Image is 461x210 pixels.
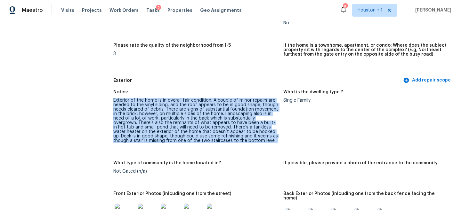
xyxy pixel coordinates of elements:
h5: Front Exterior Photos (inlcuding one from the street) [113,191,231,196]
h5: Notes: [113,90,128,94]
div: Single Family [283,98,448,103]
h5: Back Exterior Photos (inlcuding one from the back fence facing the home) [283,191,448,200]
span: Houston + 1 [358,7,383,13]
div: 3 [113,51,278,56]
div: No [283,21,448,25]
span: Visits [61,7,74,13]
h5: If possible, please provide a photo of the entrance to the community [283,161,438,165]
span: Maestro [22,7,43,13]
h5: Exterior [113,77,402,84]
button: Add repair scope [402,74,453,86]
span: [PERSON_NAME] [413,7,451,13]
span: Geo Assignments [200,7,242,13]
span: Projects [82,7,102,13]
span: Tasks [146,8,160,12]
span: Properties [167,7,192,13]
span: Add repair scope [404,76,451,84]
div: Not Gated (n/a) [113,169,278,174]
span: Work Orders [109,7,139,13]
h5: If the home is a townhome, apartment, or condo: Where does the subject property sit with regards ... [283,43,448,57]
div: 5 [343,4,347,10]
h5: What is the dwelling type ? [283,90,343,94]
h5: What type of community is the home located in? [113,161,221,165]
h5: Please rate the quality of the neighborhood from 1-5 [113,43,231,48]
div: 2 [156,5,161,11]
div: Exterior of the home is in overall fair condition. A couple of minor repairs are needed to the vi... [113,98,278,143]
